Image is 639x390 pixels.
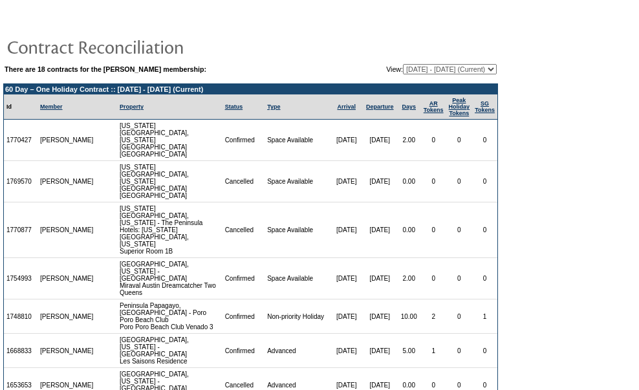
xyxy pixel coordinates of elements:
[397,299,421,334] td: 10.00
[38,258,96,299] td: [PERSON_NAME]
[472,258,497,299] td: 0
[330,120,362,161] td: [DATE]
[38,120,96,161] td: [PERSON_NAME]
[363,258,397,299] td: [DATE]
[265,299,330,334] td: Non-priority Holiday
[421,258,446,299] td: 0
[222,258,265,299] td: Confirmed
[265,202,330,258] td: Space Available
[265,161,330,202] td: Space Available
[424,100,444,113] a: ARTokens
[117,334,222,368] td: [GEOGRAPHIC_DATA], [US_STATE] - [GEOGRAPHIC_DATA] Les Saisons Residence
[363,120,397,161] td: [DATE]
[4,120,38,161] td: 1770427
[421,299,446,334] td: 2
[38,161,96,202] td: [PERSON_NAME]
[4,161,38,202] td: 1769570
[446,202,473,258] td: 0
[446,334,473,368] td: 0
[117,299,222,334] td: Peninsula Papagayo, [GEOGRAPHIC_DATA] - Poro Poro Beach Club Poro Poro Beach Club Venado 3
[38,334,96,368] td: [PERSON_NAME]
[475,100,495,113] a: SGTokens
[421,202,446,258] td: 0
[6,34,265,60] img: pgTtlContractReconciliation.gif
[363,161,397,202] td: [DATE]
[421,120,446,161] td: 0
[4,299,38,334] td: 1748810
[120,103,144,110] a: Property
[397,258,421,299] td: 2.00
[363,202,397,258] td: [DATE]
[337,103,356,110] a: Arrival
[446,299,473,334] td: 0
[265,334,330,368] td: Advanced
[323,64,497,74] td: View:
[402,103,416,110] a: Days
[330,299,362,334] td: [DATE]
[397,334,421,368] td: 5.00
[38,299,96,334] td: [PERSON_NAME]
[5,65,206,73] b: There are 18 contracts for the [PERSON_NAME] membership:
[4,334,38,368] td: 1668833
[4,258,38,299] td: 1754993
[222,299,265,334] td: Confirmed
[265,258,330,299] td: Space Available
[397,202,421,258] td: 0.00
[472,202,497,258] td: 0
[117,202,222,258] td: [US_STATE][GEOGRAPHIC_DATA], [US_STATE] - The Peninsula Hotels: [US_STATE][GEOGRAPHIC_DATA], [US_...
[267,103,280,110] a: Type
[222,120,265,161] td: Confirmed
[117,258,222,299] td: [GEOGRAPHIC_DATA], [US_STATE] - [GEOGRAPHIC_DATA] Miraval Austin Dreamcatcher Two Queens
[330,161,362,202] td: [DATE]
[117,120,222,161] td: [US_STATE][GEOGRAPHIC_DATA], [US_STATE][GEOGRAPHIC_DATA] [GEOGRAPHIC_DATA]
[366,103,394,110] a: Departure
[397,161,421,202] td: 0.00
[446,258,473,299] td: 0
[472,299,497,334] td: 1
[363,334,397,368] td: [DATE]
[330,258,362,299] td: [DATE]
[4,94,38,120] td: Id
[222,202,265,258] td: Cancelled
[472,120,497,161] td: 0
[421,334,446,368] td: 1
[40,103,63,110] a: Member
[265,120,330,161] td: Space Available
[472,334,497,368] td: 0
[225,103,243,110] a: Status
[330,202,362,258] td: [DATE]
[4,202,38,258] td: 1770877
[449,97,470,116] a: Peak HolidayTokens
[446,120,473,161] td: 0
[4,84,497,94] td: 60 Day – One Holiday Contract :: [DATE] - [DATE] (Current)
[38,202,96,258] td: [PERSON_NAME]
[330,334,362,368] td: [DATE]
[117,161,222,202] td: [US_STATE][GEOGRAPHIC_DATA], [US_STATE][GEOGRAPHIC_DATA] [GEOGRAPHIC_DATA]
[446,161,473,202] td: 0
[363,299,397,334] td: [DATE]
[421,161,446,202] td: 0
[472,161,497,202] td: 0
[222,161,265,202] td: Cancelled
[222,334,265,368] td: Confirmed
[397,120,421,161] td: 2.00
